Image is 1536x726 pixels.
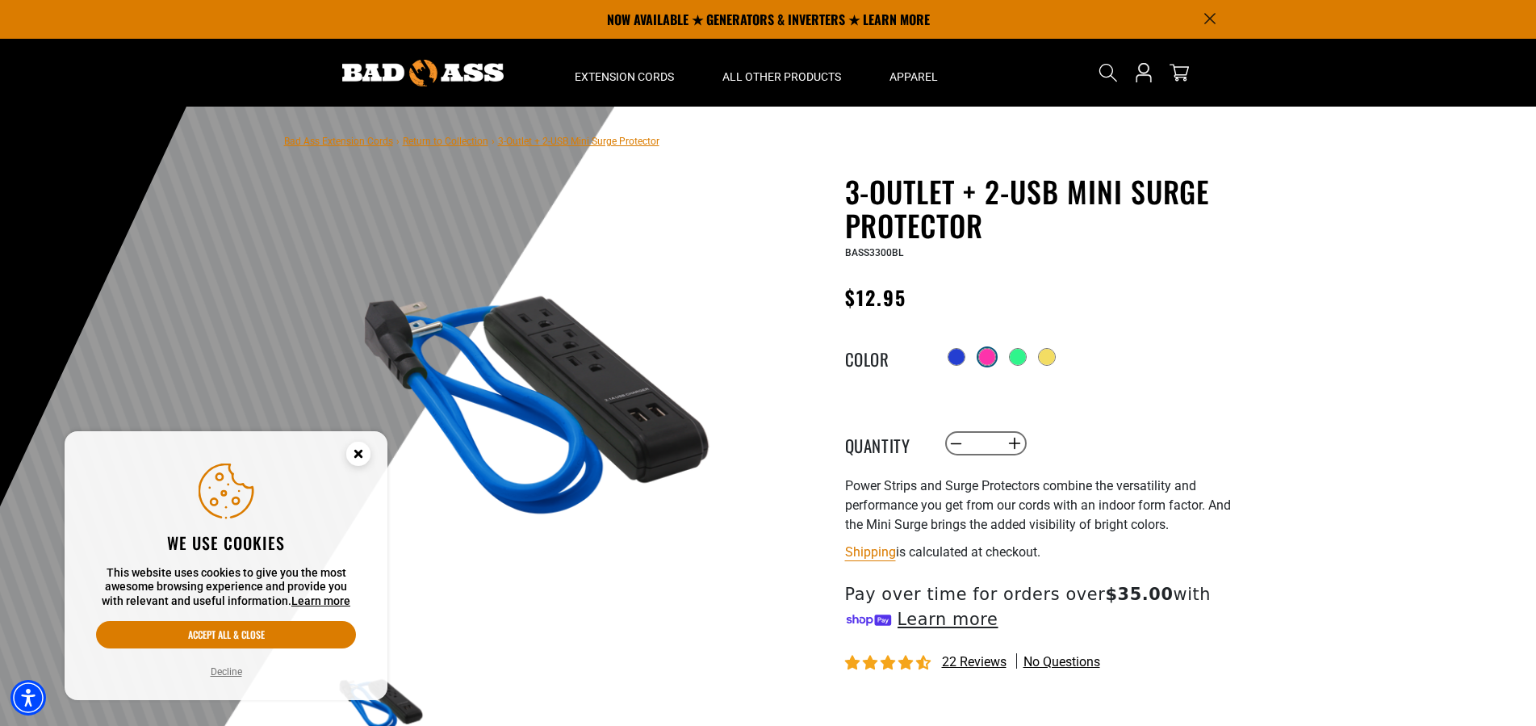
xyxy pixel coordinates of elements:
h1: 3-Outlet + 2-USB Mini Surge Protector [845,174,1241,242]
a: Open this option [1131,39,1157,107]
p: This website uses cookies to give you the most awesome browsing experience and provide you with r... [96,566,356,609]
img: blue [332,216,721,605]
aside: Cookie Consent [65,431,387,701]
div: Accessibility Menu [10,680,46,716]
img: Bad Ass Extension Cords [342,60,504,86]
h2: We use cookies [96,532,356,553]
span: BASS3300BL [845,247,903,258]
summary: All Other Products [698,39,865,107]
p: Power Strips and Surge Protectors combine the versatility and performance you get from our cords ... [845,476,1241,535]
a: cart [1166,63,1192,82]
a: Bad Ass Extension Cords [284,136,393,147]
button: Decline [206,664,247,680]
span: › [492,136,495,147]
nav: breadcrumbs [284,131,659,150]
a: Shipping [845,544,896,560]
legend: Color [845,346,926,367]
a: This website uses cookies to give you the most awesome browsing experience and provide you with r... [291,594,350,607]
span: All Other Products [722,69,841,84]
button: Close this option [329,431,387,481]
span: 3-Outlet + 2-USB Mini Surge Protector [498,136,659,147]
span: Apparel [889,69,938,84]
label: Quantity [845,433,926,454]
a: Return to Collection [403,136,488,147]
button: Accept all & close [96,621,356,648]
span: 22 reviews [942,654,1007,669]
summary: Apparel [865,39,962,107]
summary: Extension Cords [550,39,698,107]
span: 4.36 stars [845,656,934,671]
div: is calculated at checkout. [845,541,1241,563]
summary: Search [1095,60,1121,86]
span: › [396,136,400,147]
span: Extension Cords [575,69,674,84]
span: $12.95 [845,283,906,312]
span: No questions [1023,653,1100,671]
